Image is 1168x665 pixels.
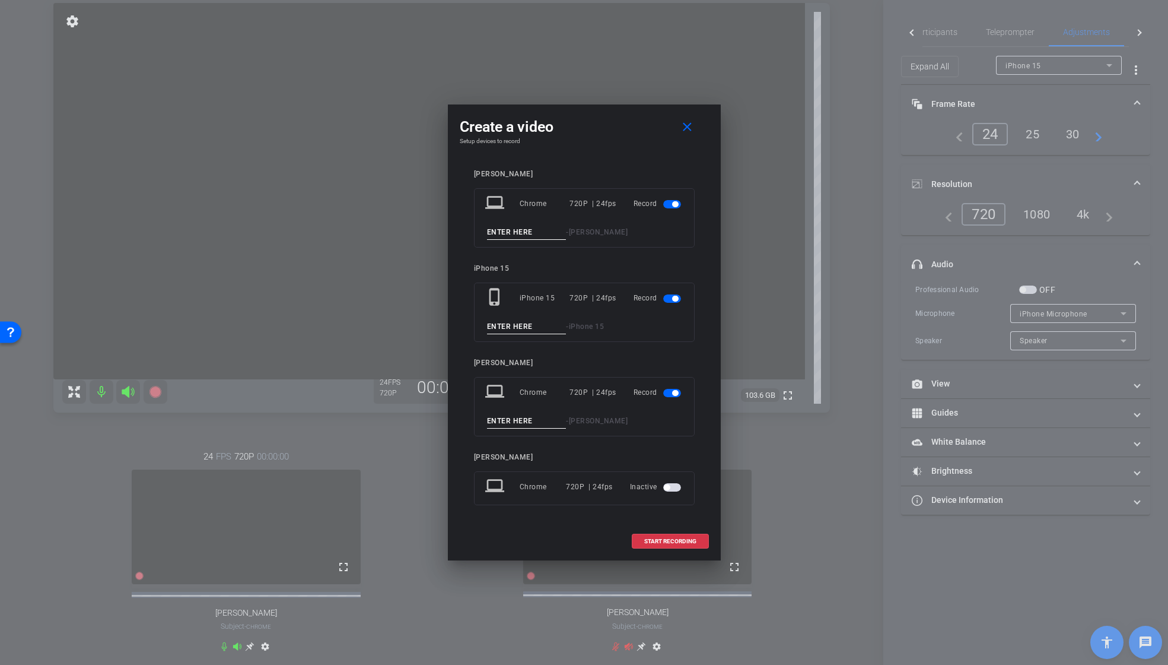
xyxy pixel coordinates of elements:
input: ENTER HERE [487,414,567,429]
span: [PERSON_NAME] [569,228,628,236]
h4: Setup devices to record [460,138,709,145]
span: - [566,417,569,425]
mat-icon: laptop [485,382,507,403]
div: 720P | 24fps [569,287,616,309]
div: [PERSON_NAME] [474,170,695,179]
div: Record [634,382,683,403]
div: 720P | 24fps [566,476,613,498]
div: Record [634,287,683,309]
span: START RECORDING [644,539,696,544]
span: - [566,228,569,236]
mat-icon: laptop [485,193,507,214]
div: Record [634,193,683,214]
div: Create a video [460,116,709,138]
div: iPhone 15 [520,287,570,309]
div: [PERSON_NAME] [474,453,695,462]
input: ENTER HERE [487,225,567,240]
mat-icon: laptop [485,476,507,498]
div: 720P | 24fps [569,382,616,403]
span: [PERSON_NAME] [569,417,628,425]
input: ENTER HERE [487,319,567,334]
div: Chrome [520,476,567,498]
mat-icon: close [680,120,695,135]
div: Inactive [630,476,683,498]
span: iPhone 15 [569,322,604,331]
div: Chrome [520,193,570,214]
span: - [566,322,569,331]
mat-icon: phone_iphone [485,287,507,309]
button: START RECORDING [632,534,709,549]
div: Chrome [520,382,570,403]
div: [PERSON_NAME] [474,359,695,368]
div: iPhone 15 [474,264,695,273]
div: 720P | 24fps [569,193,616,214]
